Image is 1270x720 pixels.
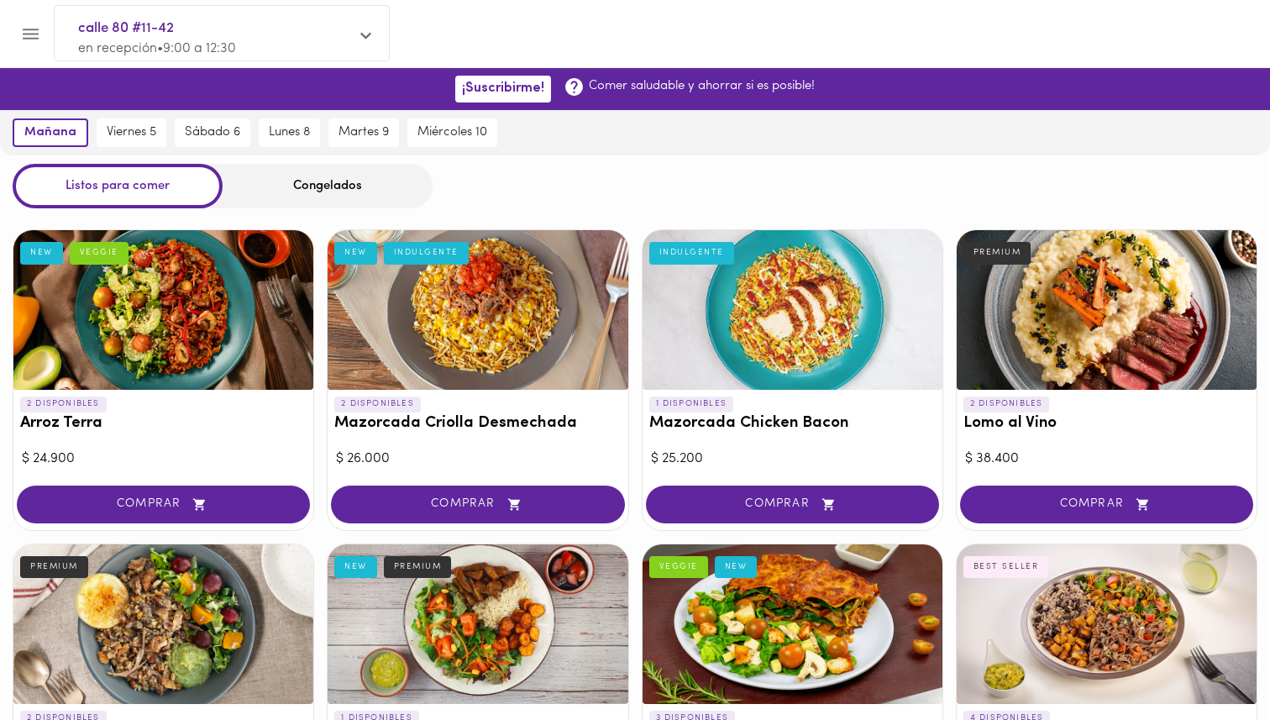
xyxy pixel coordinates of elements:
div: PREMIUM [963,242,1031,264]
span: COMPRAR [981,497,1232,512]
div: Mazorcada Criolla Desmechada [328,230,627,390]
span: ¡Suscribirme! [462,81,544,97]
div: Mazorcada Chicken Bacon [643,230,942,390]
div: NEW [715,556,758,578]
span: en recepción • 9:00 a 12:30 [78,42,236,55]
div: INDULGENTE [384,242,469,264]
button: sábado 6 [175,118,250,147]
div: $ 26.000 [336,449,619,469]
div: NEW [334,556,377,578]
span: martes 9 [338,125,389,140]
button: ¡Suscribirme! [455,76,551,102]
button: COMPRAR [17,486,310,523]
h3: Arroz Terra [20,415,307,433]
div: $ 25.200 [651,449,934,469]
button: viernes 5 [97,118,166,147]
p: 2 DISPONIBLES [334,397,421,412]
div: NEW [334,242,377,264]
button: miércoles 10 [407,118,497,147]
button: lunes 8 [259,118,320,147]
div: $ 38.400 [965,449,1248,469]
span: COMPRAR [667,497,918,512]
div: VEGGIE [70,242,129,264]
div: Ropa Vieja [957,544,1257,704]
p: Comer saludable y ahorrar si es posible! [589,77,815,95]
span: viernes 5 [107,125,156,140]
div: $ 24.900 [22,449,305,469]
div: Bowl de Lechona [13,544,313,704]
div: INDULGENTE [649,242,734,264]
div: Lomo saltado [328,544,627,704]
span: COMPRAR [352,497,603,512]
iframe: Messagebird Livechat Widget [1173,623,1253,703]
div: NEW [20,242,63,264]
p: 2 DISPONIBLES [20,397,107,412]
h3: Mazorcada Chicken Bacon [649,415,936,433]
button: COMPRAR [960,486,1253,523]
div: PREMIUM [384,556,452,578]
button: Menu [10,13,51,55]
div: Listos para comer [13,164,223,208]
span: miércoles 10 [417,125,487,140]
div: Lomo al Vino [957,230,1257,390]
span: mañana [24,125,76,140]
button: COMPRAR [331,486,624,523]
div: BEST SELLER [963,556,1049,578]
span: calle 80 #11-42 [78,18,349,39]
div: PREMIUM [20,556,88,578]
span: sábado 6 [185,125,240,140]
button: COMPRAR [646,486,939,523]
p: 2 DISPONIBLES [963,397,1050,412]
div: VEGGIE [649,556,708,578]
div: Congelados [223,164,433,208]
p: 1 DISPONIBLES [649,397,734,412]
div: Musaca Veggie [643,544,942,704]
span: lunes 8 [269,125,310,140]
button: martes 9 [328,118,399,147]
div: Arroz Terra [13,230,313,390]
h3: Lomo al Vino [963,415,1250,433]
h3: Mazorcada Criolla Desmechada [334,415,621,433]
span: COMPRAR [38,497,289,512]
button: mañana [13,118,88,147]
